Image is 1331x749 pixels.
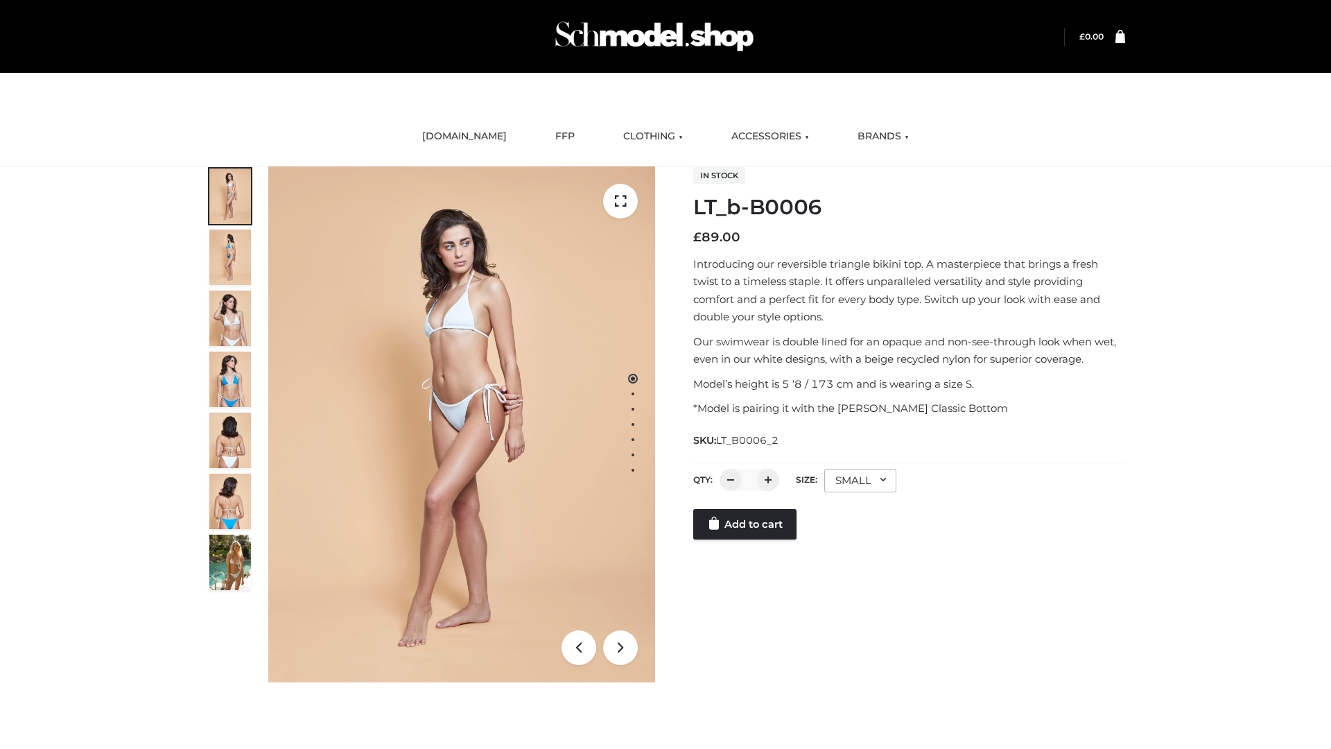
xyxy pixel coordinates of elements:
[796,474,817,485] label: Size:
[545,121,585,152] a: FFP
[209,413,251,468] img: ArielClassicBikiniTop_CloudNine_AzureSky_OW114ECO_7-scaled.jpg
[693,509,797,540] a: Add to cart
[721,121,819,152] a: ACCESSORIES
[693,399,1125,417] p: *Model is pairing it with the [PERSON_NAME] Classic Bottom
[209,474,251,529] img: ArielClassicBikiniTop_CloudNine_AzureSky_OW114ECO_8-scaled.jpg
[209,230,251,285] img: ArielClassicBikiniTop_CloudNine_AzureSky_OW114ECO_2-scaled.jpg
[693,230,740,245] bdi: 89.00
[847,121,919,152] a: BRANDS
[1079,31,1104,42] bdi: 0.00
[824,469,896,492] div: SMALL
[716,434,778,447] span: LT_B0006_2
[693,230,702,245] span: £
[693,474,713,485] label: QTY:
[693,333,1125,368] p: Our swimwear is double lined for an opaque and non-see-through look when wet, even in our white d...
[693,375,1125,393] p: Model’s height is 5 ‘8 / 173 cm and is wearing a size S.
[209,535,251,590] img: Arieltop_CloudNine_AzureSky2.jpg
[693,167,745,184] span: In stock
[550,9,758,64] img: Schmodel Admin 964
[209,169,251,224] img: ArielClassicBikiniTop_CloudNine_AzureSky_OW114ECO_1-scaled.jpg
[693,255,1125,326] p: Introducing our reversible triangle bikini top. A masterpiece that brings a fresh twist to a time...
[209,352,251,407] img: ArielClassicBikiniTop_CloudNine_AzureSky_OW114ECO_4-scaled.jpg
[693,195,1125,220] h1: LT_b-B0006
[1079,31,1104,42] a: £0.00
[613,121,693,152] a: CLOTHING
[1079,31,1085,42] span: £
[412,121,517,152] a: [DOMAIN_NAME]
[693,432,780,449] span: SKU:
[268,166,655,682] img: LT_b-B0006
[209,291,251,346] img: ArielClassicBikiniTop_CloudNine_AzureSky_OW114ECO_3-scaled.jpg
